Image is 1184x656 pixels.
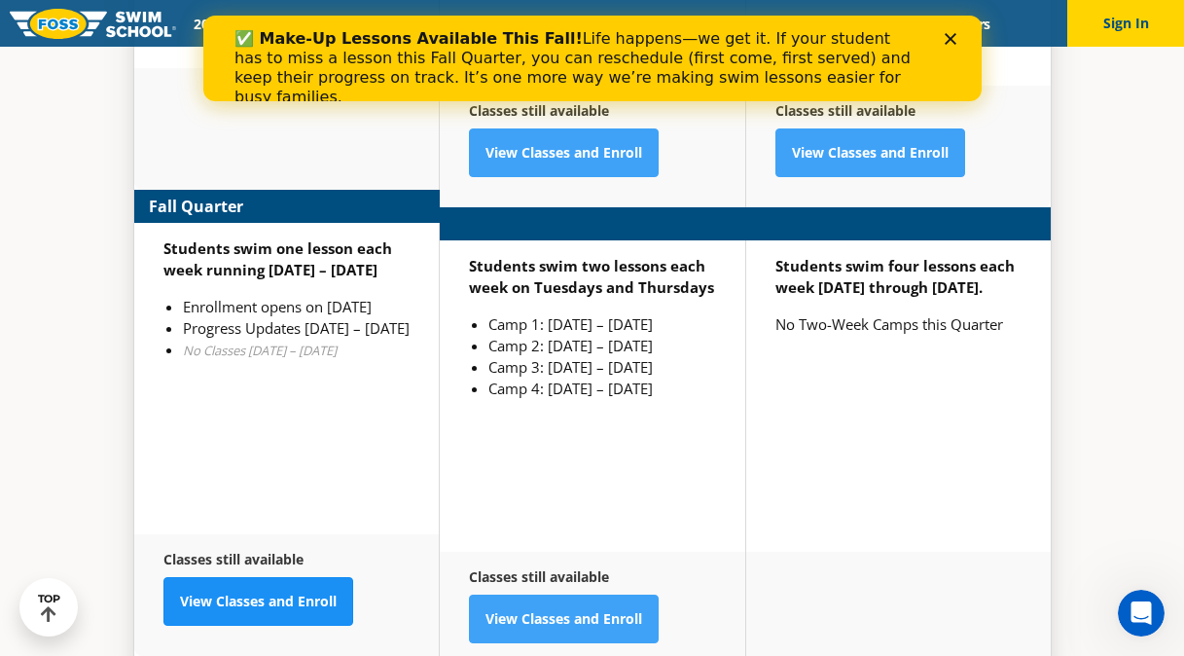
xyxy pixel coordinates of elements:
[775,256,1015,297] strong: Students swim four lessons each week [DATE] through [DATE].
[299,15,380,33] a: Schools
[775,128,965,177] a: View Classes and Enroll
[177,15,299,33] a: 2025 Calendar
[380,15,551,33] a: Swim Path® Program
[31,14,379,32] b: ✅ Make-Up Lessons Available This Fall!
[488,335,716,356] li: Camp 2: [DATE] – [DATE]
[38,593,60,623] div: TOP
[1118,590,1165,637] iframe: Intercom live chat
[469,256,714,297] strong: Students swim two lessons each week on Tuesdays and Thursdays
[775,313,1022,335] p: No Two-Week Camps this Quarter
[551,15,660,33] a: About FOSS
[469,101,609,120] strong: Classes still available
[488,378,716,399] li: Camp 4: [DATE] – [DATE]
[469,567,609,586] strong: Classes still available
[183,342,337,359] em: No Classes [DATE] – [DATE]
[183,317,410,339] li: Progress Updates [DATE] – [DATE]
[469,128,659,177] a: View Classes and Enroll
[741,18,761,29] div: Close
[31,14,716,91] div: Life happens—we get it. If your student has to miss a lesson this Fall Quarter, you can reschedul...
[10,9,176,39] img: FOSS Swim School Logo
[149,195,243,218] strong: Fall Quarter
[488,356,716,378] li: Camp 3: [DATE] – [DATE]
[183,296,410,317] li: Enrollment opens on [DATE]
[488,313,716,335] li: Camp 1: [DATE] – [DATE]
[926,15,1007,33] a: Careers
[660,15,866,33] a: Swim Like [PERSON_NAME]
[163,550,304,568] strong: Classes still available
[163,238,392,279] strong: Students swim one lesson each week running [DATE] – [DATE]
[203,16,982,101] iframe: Intercom live chat banner
[469,595,659,643] a: View Classes and Enroll
[163,577,353,626] a: View Classes and Enroll
[865,15,926,33] a: Blog
[775,101,915,120] strong: Classes still available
